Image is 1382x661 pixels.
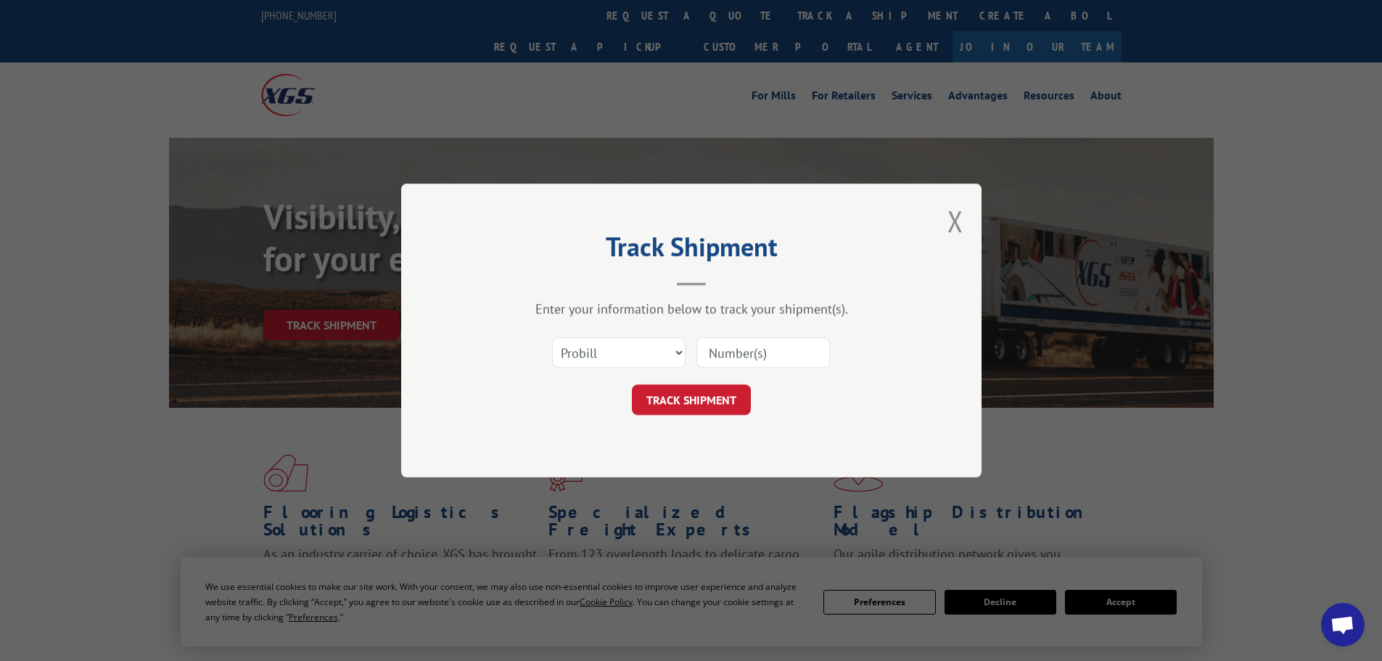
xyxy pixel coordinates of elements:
button: Close modal [947,202,963,240]
h2: Track Shipment [474,237,909,264]
div: Enter your information below to track your shipment(s). [474,300,909,317]
a: Open chat [1321,603,1365,646]
input: Number(s) [696,337,830,368]
button: TRACK SHIPMENT [632,385,751,415]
